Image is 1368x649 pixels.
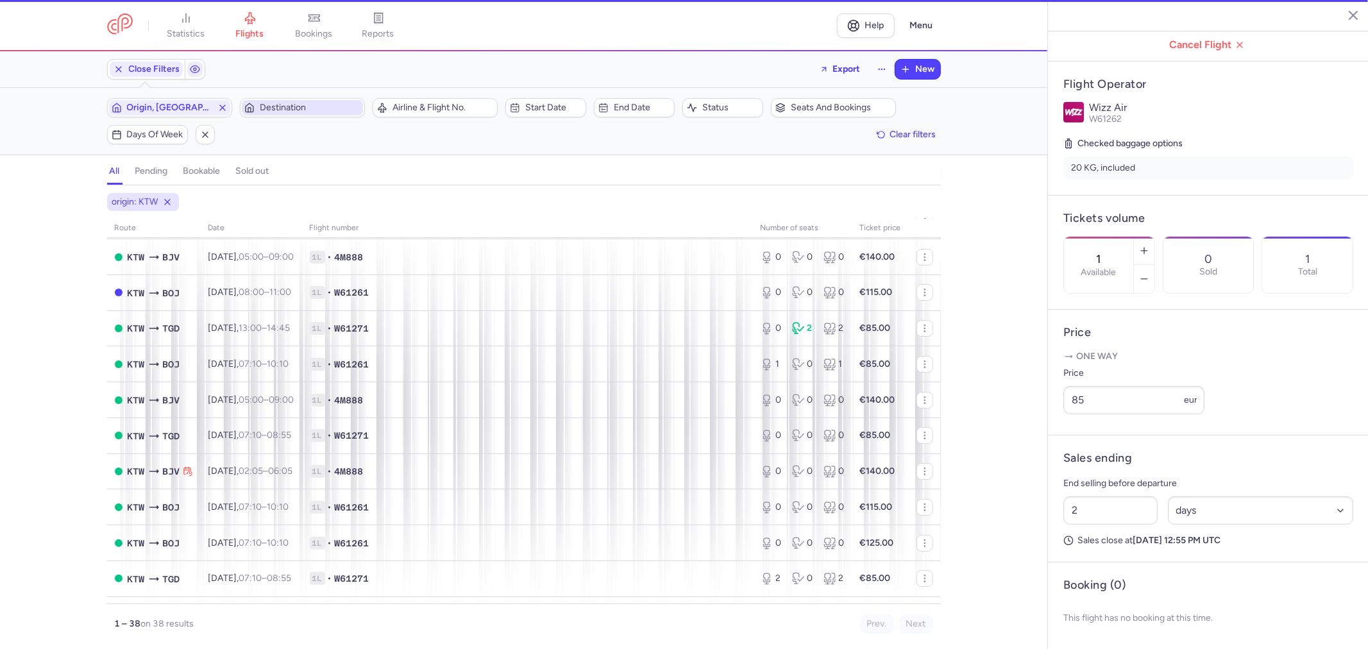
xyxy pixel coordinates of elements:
span: Bourgas, Burgas, Bulgaria [163,286,180,300]
span: [DATE], [208,430,292,441]
button: Menu [902,13,941,38]
h4: Booking (0) [1063,578,1126,593]
div: 0 [761,465,782,478]
h4: all [110,165,120,177]
strong: 1 – 38 [115,618,141,629]
h4: Sales ending [1063,451,1132,466]
time: 06:05 [269,466,293,476]
button: Origin, [GEOGRAPHIC_DATA] [107,98,232,117]
span: • [328,286,332,299]
strong: €85.00 [860,573,891,584]
span: Status [702,103,759,113]
p: Total [1298,267,1317,277]
span: [DATE], [208,573,292,584]
div: 0 [823,429,845,442]
p: One way [1063,350,1353,363]
span: reports [362,28,394,40]
span: 1L [310,501,325,514]
span: 1L [310,251,325,264]
span: • [328,322,332,335]
span: – [239,251,294,262]
button: Status [682,98,763,117]
button: Prev. [860,614,894,634]
div: 2 [823,572,845,585]
span: • [328,394,332,407]
label: Price [1063,366,1204,381]
div: 0 [761,429,782,442]
span: eur [1184,394,1197,405]
div: 0 [792,572,813,585]
span: 1L [310,537,325,550]
div: 2 [792,322,813,335]
span: 1L [310,465,325,478]
time: 07:10 [239,537,262,548]
strong: €85.00 [860,323,891,333]
strong: €85.00 [860,430,891,441]
span: Bourgas, Burgas, Bulgaria [163,357,180,371]
h4: Flight Operator [1063,77,1353,92]
time: 07:10 [239,501,262,512]
div: 0 [792,537,813,550]
div: 0 [823,394,845,407]
span: Destination [260,103,360,113]
span: OPEN [115,432,122,439]
span: statistics [167,28,205,40]
span: OPEN [115,396,122,404]
span: Pyrzowice, Katowice, Poland [128,429,145,443]
span: – [239,358,289,369]
time: 07:10 [239,430,262,441]
span: [DATE], [208,537,289,548]
span: OPEN [115,503,122,511]
span: Golubovci, Podgorica, Montenegro [163,429,180,443]
span: Airline & Flight No. [393,103,493,113]
button: Export [811,59,869,80]
span: – [239,537,289,548]
span: W61261 [335,358,369,371]
span: OPEN [115,360,122,368]
div: 0 [761,286,782,299]
div: 1 [823,358,845,371]
p: Wizz Air [1089,102,1353,114]
span: • [328,572,332,585]
time: 09:00 [269,394,294,405]
div: 0 [761,394,782,407]
button: Clear filters [872,125,941,144]
div: 0 [761,322,782,335]
span: Start date [525,103,582,113]
time: 10:10 [267,501,289,512]
div: 0 [792,465,813,478]
span: [DATE], [208,501,289,512]
span: OPEN [115,324,122,332]
h4: Price [1063,325,1353,340]
span: Export [833,64,861,74]
span: 1L [310,286,325,299]
a: Help [837,13,895,38]
th: route [107,219,201,238]
span: [DATE], [208,323,291,333]
span: on 38 results [141,618,194,629]
strong: €115.00 [860,501,893,512]
a: bookings [282,12,346,40]
span: Close Filters [129,64,180,74]
span: CLOSED [115,289,122,296]
span: Cancel Flight [1058,39,1358,51]
button: New [895,60,940,79]
time: 14:45 [267,323,291,333]
span: flights [236,28,264,40]
time: 07:10 [239,573,262,584]
span: W61261 [335,537,369,550]
button: Next [899,614,933,634]
div: 0 [792,286,813,299]
span: Pyrzowice, Katowice, Poland [128,536,145,550]
button: Start date [505,98,586,117]
span: [DATE], [208,394,294,405]
span: • [328,537,332,550]
span: W61271 [335,429,369,442]
span: End date [614,103,670,113]
span: Pyrzowice, Katowice, Poland [128,393,145,407]
div: 0 [792,501,813,514]
th: date [201,219,302,238]
span: OPEN [115,575,122,582]
button: End date [594,98,675,117]
span: New [916,64,935,74]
